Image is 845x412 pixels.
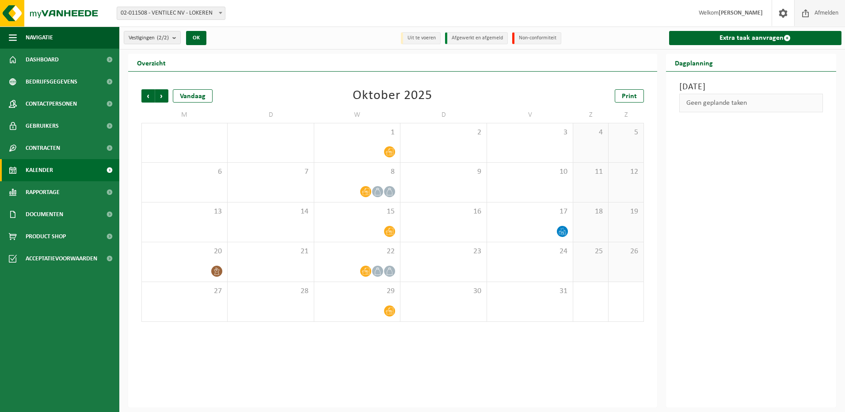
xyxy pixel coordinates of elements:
[491,247,568,256] span: 24
[622,93,637,100] span: Print
[573,107,609,123] td: Z
[319,207,396,217] span: 15
[613,167,639,177] span: 12
[232,247,309,256] span: 21
[319,247,396,256] span: 22
[615,89,644,103] a: Print
[26,181,60,203] span: Rapportage
[124,31,181,44] button: Vestigingen(2/2)
[186,31,206,45] button: OK
[146,207,223,217] span: 13
[405,247,482,256] span: 23
[146,247,223,256] span: 20
[400,107,487,123] td: D
[26,49,59,71] span: Dashboard
[232,207,309,217] span: 14
[666,54,722,71] h2: Dagplanning
[491,167,568,177] span: 10
[157,35,169,41] count: (2/2)
[146,167,223,177] span: 6
[613,247,639,256] span: 26
[491,207,568,217] span: 17
[669,31,842,45] a: Extra taak aanvragen
[314,107,400,123] td: W
[141,107,228,123] td: M
[117,7,225,19] span: 02-011508 - VENTILEC NV - LOKEREN
[155,89,168,103] span: Volgende
[405,207,482,217] span: 16
[491,128,568,137] span: 3
[173,89,213,103] div: Vandaag
[26,71,77,93] span: Bedrijfsgegevens
[232,286,309,296] span: 28
[26,159,53,181] span: Kalender
[405,167,482,177] span: 9
[679,80,823,94] h3: [DATE]
[228,107,314,123] td: D
[578,207,604,217] span: 18
[578,167,604,177] span: 11
[445,32,508,44] li: Afgewerkt en afgemeld
[487,107,573,123] td: V
[232,167,309,177] span: 7
[353,89,432,103] div: Oktober 2025
[319,167,396,177] span: 8
[578,247,604,256] span: 25
[26,27,53,49] span: Navigatie
[117,7,225,20] span: 02-011508 - VENTILEC NV - LOKEREN
[319,128,396,137] span: 1
[26,115,59,137] span: Gebruikers
[128,54,175,71] h2: Overzicht
[129,31,169,45] span: Vestigingen
[26,93,77,115] span: Contactpersonen
[26,137,60,159] span: Contracten
[141,89,155,103] span: Vorige
[609,107,644,123] td: Z
[405,128,482,137] span: 2
[512,32,561,44] li: Non-conformiteit
[491,286,568,296] span: 31
[613,207,639,217] span: 19
[26,248,97,270] span: Acceptatievoorwaarden
[26,225,66,248] span: Product Shop
[719,10,763,16] strong: [PERSON_NAME]
[578,128,604,137] span: 4
[319,286,396,296] span: 29
[679,94,823,112] div: Geen geplande taken
[405,286,482,296] span: 30
[26,203,63,225] span: Documenten
[146,286,223,296] span: 27
[613,128,639,137] span: 5
[401,32,441,44] li: Uit te voeren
